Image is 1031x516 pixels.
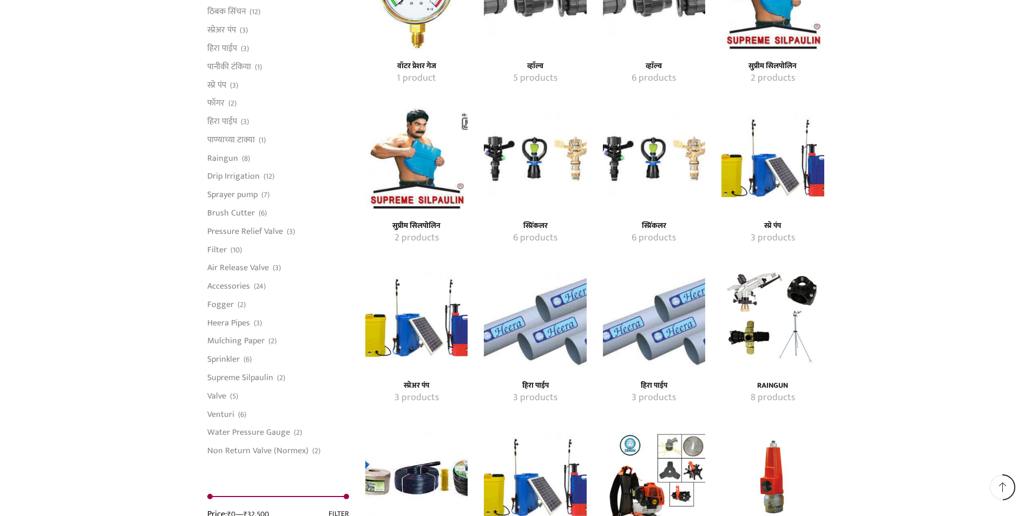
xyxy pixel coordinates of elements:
[240,25,248,36] span: (3)
[615,391,693,405] a: Visit product category हिरा पाईप
[259,135,266,146] span: (1)
[207,423,290,442] a: Water Pressure Gauge
[377,391,456,405] a: Visit product category स्प्रेअर पंप
[207,442,308,457] a: Non Return Valve (Normex)
[496,381,574,390] a: Visit product category हिरा पाईप
[484,107,586,210] a: Visit product category स्प्रिंकलर
[207,222,283,240] a: Pressure Relief Valve
[484,267,586,369] img: हिरा पाईप
[377,62,456,71] a: Visit product category वॉटर प्रेशर गेज
[603,107,705,210] a: Visit product category स्प्रिंकलर
[733,381,812,390] h4: Raingun
[241,43,249,54] span: (3)
[207,149,238,167] a: Raingun
[632,71,676,86] mark: 6 products
[207,94,225,113] a: फॉगर
[228,98,237,109] span: (2)
[377,381,456,390] a: Visit product category स्प्रेअर पंप
[377,71,456,86] a: Visit product category वॉटर प्रेशर गेज
[254,281,266,292] span: (24)
[230,80,238,91] span: (3)
[513,391,557,405] mark: 3 products
[751,71,795,86] mark: 2 products
[207,57,251,76] a: पानीकी टंकिया
[377,221,456,231] a: Visit product category सुप्रीम सिलपोलिन
[733,71,812,86] a: Visit product category सुप्रीम सिलपोलिन
[721,267,824,369] img: Raingun
[207,130,255,149] a: पाण्याच्या टाक्या
[207,3,246,21] a: ठिबक सिंचन
[603,107,705,210] img: स्प्रिंकलर
[603,267,705,369] img: हिरा पाईप
[238,409,246,420] span: (6)
[207,387,226,405] a: Valve
[207,295,234,313] a: Fogger
[377,221,456,231] h4: सुप्रीम सिलपोलिन
[615,62,693,71] a: Visit product category व्हाॅल्व
[207,240,227,259] a: Filter
[603,267,705,369] a: Visit product category हिरा पाईप
[615,381,693,390] a: Visit product category हिरा पाईप
[230,391,238,402] span: (5)
[733,381,812,390] a: Visit product category Raingun
[273,263,281,273] span: (3)
[397,71,436,86] mark: 1 product
[207,259,269,277] a: Air Release Valve
[615,221,693,231] h4: स्प्रिंकलर
[261,190,270,200] span: (7)
[207,113,237,131] a: हिरा पाईप
[395,391,439,405] mark: 3 products
[287,226,295,237] span: (3)
[365,107,468,210] a: Visit product category सुप्रीम सिलपोलिन
[733,221,812,231] a: Visit product category स्प्रे पंप
[615,231,693,245] a: Visit product category स्प्रिंकलर
[484,107,586,210] img: स्प्रिंकलर
[277,373,285,383] span: (2)
[615,71,693,86] a: Visit product category व्हाॅल्व
[207,405,234,423] a: Venturi
[377,381,456,390] h4: स्प्रेअर पंप
[377,231,456,245] a: Visit product category सुप्रीम सिलपोलिन
[207,313,250,332] a: Heera Pipes
[312,446,320,456] span: (2)
[496,71,574,86] a: Visit product category व्हाॅल्व
[513,231,557,245] mark: 6 products
[733,62,812,71] h4: सुप्रीम सिलपोलिन
[496,62,574,71] a: Visit product category व्हाॅल्व
[751,391,795,405] mark: 8 products
[365,267,468,369] img: स्प्रेअर पंप
[496,231,574,245] a: Visit product category स्प्रिंकलर
[733,391,812,405] a: Visit product category Raingun
[721,107,824,210] a: Visit product category स्प्रे पंप
[207,369,273,387] a: Supreme Silpaulin
[496,221,574,231] h4: स्प्रिंकलर
[268,336,277,347] span: (2)
[294,427,302,438] span: (2)
[238,299,246,310] span: (2)
[207,332,265,350] a: Mulching Paper
[733,221,812,231] h4: स्प्रे पंप
[484,267,586,369] a: Visit product category हिरा पाईप
[721,267,824,369] a: Visit product category Raingun
[259,208,267,219] span: (6)
[231,245,242,256] span: (10)
[241,116,249,127] span: (3)
[496,62,574,71] h4: व्हाॅल्व
[255,62,262,73] span: (1)
[242,153,250,164] span: (8)
[395,231,439,245] mark: 2 products
[615,381,693,390] h4: हिरा पाईप
[249,6,260,17] span: (12)
[207,21,236,40] a: स्प्रेअर पंप
[496,391,574,405] a: Visit product category हिरा पाईप
[365,107,468,210] img: सुप्रीम सिलपोलिन
[513,71,557,86] mark: 5 products
[632,231,676,245] mark: 6 products
[496,381,574,390] h4: हिरा पाईप
[207,350,240,369] a: Sprinkler
[254,318,262,329] span: (3)
[207,167,260,186] a: Drip Irrigation
[207,204,255,222] a: Brush Cutter
[365,267,468,369] a: Visit product category स्प्रेअर पंप
[207,39,237,57] a: हिरा पाईप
